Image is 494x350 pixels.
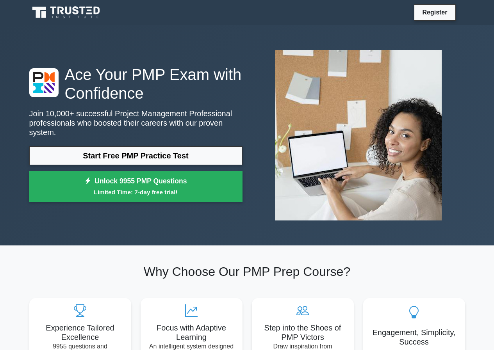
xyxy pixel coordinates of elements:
p: Join 10,000+ successful Project Management Professional professionals who boosted their careers w... [29,109,243,137]
h5: Experience Tailored Excellence [36,323,125,342]
h5: Engagement, Simplicity, Success [369,328,459,346]
h5: Focus with Adaptive Learning [147,323,236,342]
h5: Step into the Shoes of PMP Victors [258,323,348,342]
h1: Ace Your PMP Exam with Confidence [29,65,243,103]
small: Limited Time: 7-day free trial! [39,188,233,197]
a: Unlock 9955 PMP QuestionsLimited Time: 7-day free trial! [29,171,243,202]
a: Register [417,7,452,17]
h2: Why Choose Our PMP Prep Course? [29,264,465,279]
a: Start Free PMP Practice Test [29,146,243,165]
